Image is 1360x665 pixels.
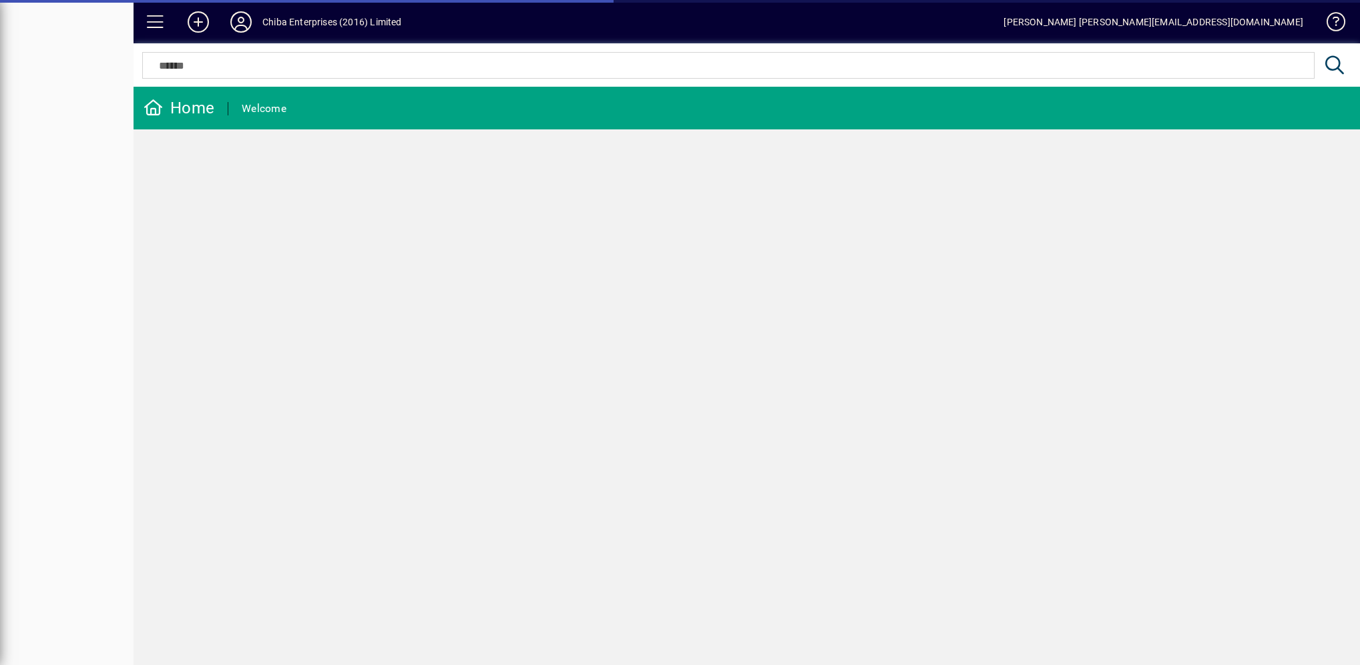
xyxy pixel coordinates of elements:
div: Chiba Enterprises (2016) Limited [262,11,402,33]
a: Knowledge Base [1317,3,1343,46]
div: [PERSON_NAME] [PERSON_NAME][EMAIL_ADDRESS][DOMAIN_NAME] [1003,11,1303,33]
button: Profile [220,10,262,34]
div: Home [144,97,214,119]
button: Add [177,10,220,34]
div: Welcome [242,98,286,119]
